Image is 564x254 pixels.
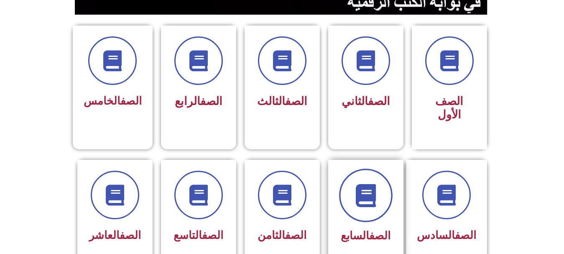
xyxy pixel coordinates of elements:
[120,229,141,241] a: الصف
[341,229,390,242] span: السابع
[257,95,307,108] span: الثالث
[174,229,223,241] span: التاسع
[202,229,223,241] a: الصف
[455,229,476,241] a: الصف
[200,95,222,108] a: الصف
[368,95,390,108] a: الصف
[417,229,476,241] span: السادس
[120,95,142,107] a: الصف
[342,95,390,108] span: الثاني
[84,95,142,107] span: الخامس
[435,95,463,121] span: الصف الأول
[89,229,141,241] span: العاشر
[175,95,222,108] span: الرابع
[285,95,307,108] a: الصف
[285,229,306,241] a: الصف
[369,229,390,242] a: الصف
[258,229,306,241] span: الثامن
